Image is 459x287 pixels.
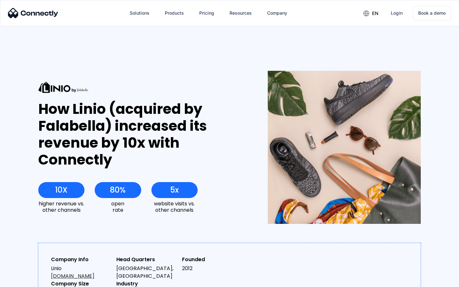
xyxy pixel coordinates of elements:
ul: Language list [13,276,38,285]
a: Pricing [194,5,219,21]
img: Connectly Logo [8,8,58,18]
div: Products [165,9,184,18]
div: 80% [110,186,126,195]
div: en [358,8,383,18]
div: 10X [55,186,68,195]
div: Founded [182,256,242,263]
div: Login [391,9,403,18]
div: Company [262,5,292,21]
div: higher revenue vs. other channels [38,201,84,213]
div: Products [160,5,189,21]
div: en [372,9,378,18]
div: open rate [95,201,141,213]
div: Company [267,9,287,18]
div: website visits vs. other channels [151,201,198,213]
div: Solutions [130,9,149,18]
a: Book a demo [413,6,451,20]
div: 5x [170,186,179,195]
div: Resources [229,9,252,18]
a: [DOMAIN_NAME] [51,272,94,280]
div: Pricing [199,9,214,18]
div: Head Quarters [116,256,177,263]
div: [GEOGRAPHIC_DATA], [GEOGRAPHIC_DATA] [116,265,177,280]
aside: Language selected: English [6,276,38,285]
div: Resources [224,5,257,21]
div: Linio [51,265,111,280]
div: Solutions [125,5,155,21]
div: How Linio (acquired by Falabella) increased its revenue by 10x with Connectly [38,101,244,168]
div: 2012 [182,265,242,272]
div: Company Info [51,256,111,263]
a: Login [386,5,408,21]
